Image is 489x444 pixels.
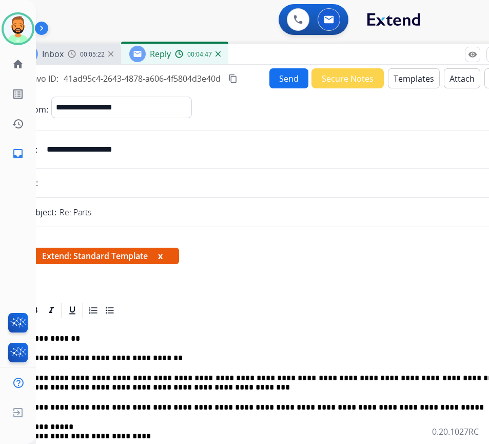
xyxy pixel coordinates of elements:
[26,103,48,116] p: From:
[311,68,384,88] button: Secure Notes
[26,206,56,218] p: Subject:
[22,72,58,85] p: Convo ID:
[26,248,179,264] span: Extend: Standard Template
[12,88,24,100] mat-icon: list_alt
[4,14,32,43] img: avatar
[158,250,163,262] button: x
[468,50,477,59] mat-icon: remove_red_eye
[228,74,238,83] mat-icon: content_copy
[64,73,221,84] span: 41ad95c4-2643-4878-a606-4f5804d3e40d
[12,147,24,160] mat-icon: inbox
[65,303,80,318] div: Underline
[269,68,308,88] button: Send
[432,425,479,438] p: 0.20.1027RC
[102,303,118,318] div: Bullet List
[42,48,64,60] span: Inbox
[86,303,101,318] div: Ordered List
[80,50,105,59] span: 00:05:22
[12,58,24,70] mat-icon: home
[60,206,91,218] p: Re: Parts
[388,68,440,88] button: Templates
[187,50,212,59] span: 00:04:47
[444,68,480,88] button: Attach
[12,118,24,130] mat-icon: history
[44,303,59,318] div: Italic
[150,48,171,60] span: Reply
